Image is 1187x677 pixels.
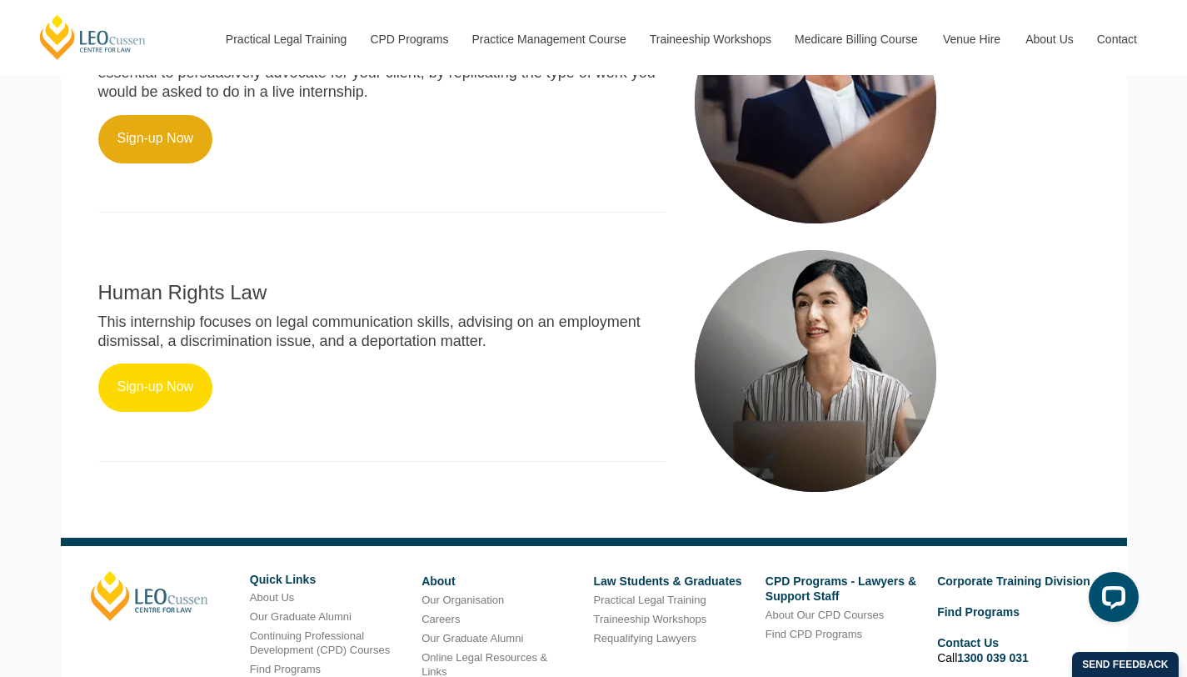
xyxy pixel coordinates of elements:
[98,282,666,303] h2: Human Rights Law
[250,663,321,675] a: Find Programs
[250,591,294,604] a: About Us
[637,3,782,75] a: Traineeship Workshops
[937,636,999,649] a: Contact Us
[766,574,916,603] a: CPD Programs - Lawyers & Support Staff
[91,571,208,621] a: [PERSON_NAME]
[250,574,409,586] h6: Quick Links
[213,3,358,75] a: Practical Legal Training
[98,364,213,412] a: Sign-up Now
[766,609,884,621] a: About Our CPD Courses
[593,632,696,644] a: Requalifying Lawyers
[937,633,1096,668] li: Call
[1075,565,1145,635] iframe: LiveChat chat widget
[782,3,930,75] a: Medicare Billing Course
[98,115,213,163] a: Sign-up Now
[460,3,637,75] a: Practice Management Course
[593,594,706,606] a: Practical Legal Training
[250,629,390,656] a: Continuing Professional Development (CPD) Courses
[421,594,504,606] a: Our Organisation
[937,574,1090,588] a: Corporate Training Division
[930,3,1013,75] a: Venue Hire
[593,574,741,588] a: Law Students & Graduates
[957,651,1029,664] a: 1300 039 031
[37,13,148,61] a: [PERSON_NAME] Centre for Law
[421,574,455,588] a: About
[766,628,862,640] a: Find CPD Programs
[1085,3,1150,75] a: Contact
[1013,3,1085,75] a: About Us
[937,605,1020,619] a: Find Programs
[421,632,523,644] a: Our Graduate Alumni
[593,613,706,625] a: Traineeship Workshops
[98,313,666,352] p: This internship focuses on legal communication skills, advising on an employment dismissal, a dis...
[357,3,459,75] a: CPD Programs
[421,613,460,625] a: Careers
[250,610,352,623] a: Our Graduate Alumni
